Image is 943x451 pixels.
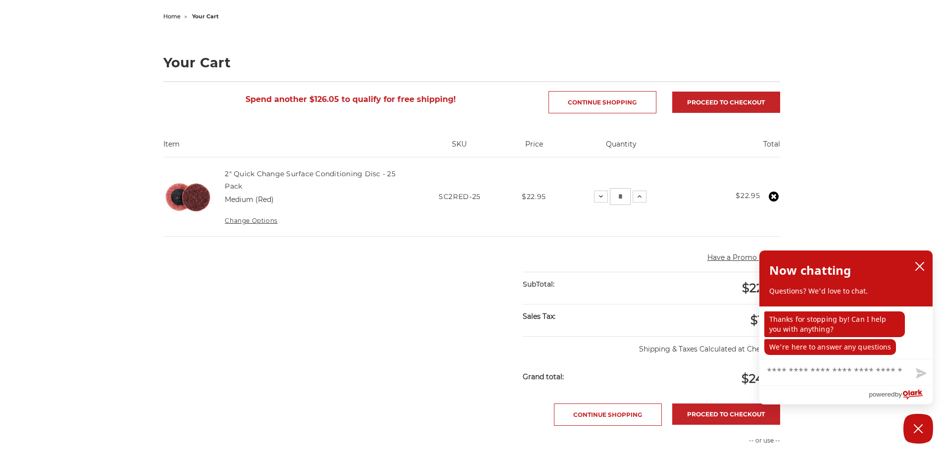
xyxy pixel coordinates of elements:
[561,139,681,157] th: Quantity
[672,92,780,113] a: Proceed to checkout
[522,192,546,201] span: $22.95
[225,217,277,224] a: Change Options
[507,139,561,157] th: Price
[656,436,780,445] p: -- or use --
[707,252,780,263] button: Have a Promo Code?
[764,311,905,337] p: Thanks for stopping by! Can I help you with anything?
[672,403,780,425] a: Proceed to checkout
[759,306,933,359] div: chat
[246,95,456,104] span: Spend another $126.05 to qualify for free shipping!
[759,250,933,404] div: olark chatbox
[548,91,656,113] a: Continue Shopping
[903,414,933,444] button: Close Chatbox
[769,286,923,296] p: Questions? We'd love to chat.
[895,388,902,401] span: by
[610,188,631,205] input: 2" Quick Change Surface Conditioning Disc - 25 Pack Quantity:
[163,13,181,20] a: home
[523,312,555,321] strong: Sales Tax:
[523,372,564,381] strong: Grand total:
[742,281,780,295] span: $22.95
[412,139,506,157] th: SKU
[908,362,933,385] button: Send message
[225,169,396,190] a: 2" Quick Change Surface Conditioning Disc - 25 Pack
[163,139,413,157] th: Item
[742,371,780,386] span: $24.79
[554,403,662,426] a: Continue Shopping
[869,386,933,404] a: Powered by Olark
[736,191,760,200] strong: $22.95
[523,272,651,297] div: SubTotal:
[523,336,780,354] p: Shipping & Taxes Calculated at Checkout
[912,259,928,274] button: close chatbox
[192,13,219,20] span: your cart
[439,192,481,201] span: SC2RED-25
[681,139,780,157] th: Total
[764,339,896,355] p: We're here to answer any questions
[225,195,274,205] dd: Medium (Red)
[163,172,213,222] img: 2" Quick Change Surface Conditioning Disc - 25 Pack
[769,260,851,280] h2: Now chatting
[163,56,780,69] h1: Your Cart
[750,313,780,327] span: $1.84
[869,388,894,401] span: powered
